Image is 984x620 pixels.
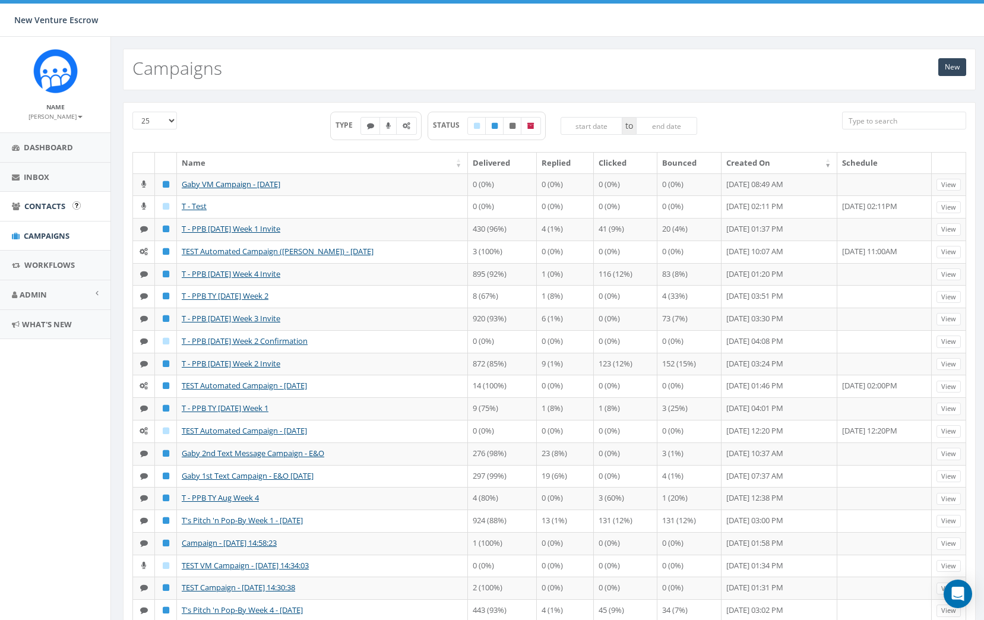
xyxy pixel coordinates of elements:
a: TEST Automated Campaign ([PERSON_NAME]) - [DATE] [182,246,374,257]
label: Unpublished [503,117,522,135]
a: View [936,403,961,415]
td: 4 (1%) [657,465,722,488]
i: Ringless Voice Mail [141,562,146,570]
td: 0 (0%) [537,375,594,397]
i: Automated Message [140,427,148,435]
td: 0 (0%) [537,532,594,555]
td: 0 (0%) [594,555,657,577]
td: 0 (0%) [657,241,722,263]
i: Published [163,539,169,547]
td: 9 (75%) [468,397,536,420]
i: Published [163,404,169,412]
i: Text SMS [140,225,148,233]
a: Gaby 2nd Text Message Campaign - E&O [182,448,324,458]
td: 9 (1%) [537,353,594,375]
td: 920 (93%) [468,308,536,330]
td: 0 (0%) [537,487,594,510]
h2: Campaigns [132,58,222,78]
span: New Venture Escrow [14,14,98,26]
a: View [936,201,961,214]
td: [DATE] 03:24 PM [722,353,837,375]
a: View [936,223,961,236]
td: 3 (1%) [657,442,722,465]
td: 924 (88%) [468,510,536,532]
i: Published [163,382,169,390]
td: 4 (33%) [657,285,722,308]
td: 0 (0%) [657,330,722,353]
th: Replied [537,153,594,173]
td: 41 (9%) [594,218,657,241]
a: New [938,58,966,76]
td: 1 (8%) [537,397,594,420]
i: Published [492,122,498,129]
i: Unpublished [510,122,515,129]
td: 4 (1%) [537,218,594,241]
a: TEST VM Campaign - [DATE] 14:34:03 [182,560,309,571]
i: Draft [163,203,169,210]
a: View [936,583,961,595]
i: Text SMS [140,472,148,480]
td: 872 (85%) [468,353,536,375]
td: 0 (0%) [468,555,536,577]
span: Contacts [24,201,65,211]
div: Open Intercom Messenger [944,580,972,608]
td: 0 (0%) [537,420,594,442]
i: Published [163,472,169,480]
span: STATUS [433,120,468,130]
a: T - PPB [DATE] Week 2 Confirmation [182,336,308,346]
td: 0 (0%) [657,375,722,397]
i: Text SMS [140,337,148,345]
i: Text SMS [140,584,148,591]
a: T - PPB [DATE] Week 4 Invite [182,268,280,279]
label: Automated Message [396,117,417,135]
i: Text SMS [140,606,148,614]
td: 0 (0%) [594,173,657,196]
span: Admin [20,289,47,300]
a: View [936,246,961,258]
small: Name [46,103,65,111]
td: 131 (12%) [657,510,722,532]
td: 0 (0%) [468,420,536,442]
a: T - PPB [DATE] Week 3 Invite [182,313,280,324]
span: Inbox [24,172,49,182]
a: View [936,470,961,483]
a: View [936,313,961,325]
td: 0 (0%) [537,555,594,577]
i: Ringless Voice Mail [386,122,391,129]
i: Published [163,270,169,278]
td: 276 (98%) [468,442,536,465]
i: Automated Message [403,122,410,129]
th: Created On: activate to sort column ascending [722,153,837,173]
span: TYPE [336,120,361,130]
td: 20 (4%) [657,218,722,241]
span: Campaigns [24,230,69,241]
i: Text SMS [140,360,148,368]
a: TEST Automated Campaign - [DATE] [182,425,307,436]
td: 23 (8%) [537,442,594,465]
td: [DATE] 07:37 AM [722,465,837,488]
td: 1 (8%) [537,285,594,308]
td: [DATE] 10:37 AM [722,442,837,465]
a: Gaby VM Campaign - [DATE] [182,179,280,189]
a: View [936,560,961,572]
td: 0 (0%) [537,241,594,263]
i: Published [163,606,169,614]
th: Name: activate to sort column ascending [177,153,468,173]
td: [DATE] 01:31 PM [722,577,837,599]
i: Ringless Voice Mail [141,203,146,210]
a: View [936,268,961,281]
td: [DATE] 04:01 PM [722,397,837,420]
i: Text SMS [140,539,148,547]
a: TEST Automated Campaign - [DATE] [182,380,307,391]
i: Draft [163,337,169,345]
a: T - PPB TY [DATE] Week 1 [182,403,268,413]
td: 0 (0%) [594,420,657,442]
td: 0 (0%) [468,173,536,196]
td: 0 (0%) [594,465,657,488]
td: 0 (0%) [594,285,657,308]
i: Published [163,517,169,524]
td: 3 (25%) [657,397,722,420]
a: View [936,425,961,438]
span: to [622,117,636,135]
td: 0 (0%) [657,173,722,196]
